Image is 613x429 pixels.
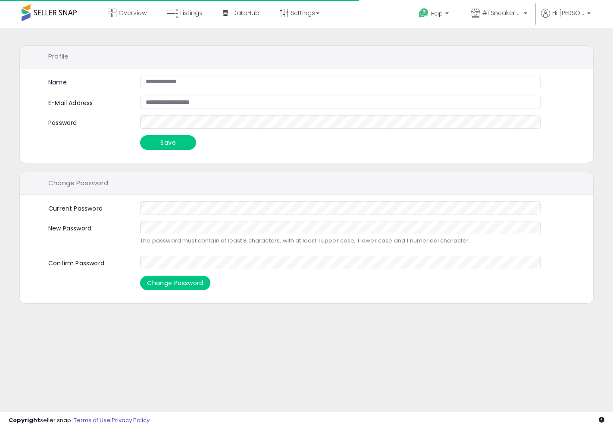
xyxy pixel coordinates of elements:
[412,1,457,28] a: Help
[541,9,591,28] a: Hi [PERSON_NAME]
[232,9,260,17] span: DataHub
[431,10,443,17] span: Help
[140,135,196,150] button: Save
[180,9,203,17] span: Listings
[482,9,521,17] span: #1 Sneaker Service
[418,8,429,19] i: Get Help
[140,236,541,245] p: The password must contain at least 8 characters, with at least 1 upper case, 1 lower case and 1 n...
[48,78,67,87] label: Name
[552,9,585,17] span: Hi [PERSON_NAME]
[42,115,134,127] label: Password
[42,201,134,213] label: Current Password
[42,96,134,108] label: E-Mail Address
[20,172,593,195] div: Change Password
[42,256,134,268] label: Confirm Password
[20,46,593,68] div: Profile
[140,276,210,290] button: Change Password
[42,221,134,233] label: New Password
[119,9,147,17] span: Overview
